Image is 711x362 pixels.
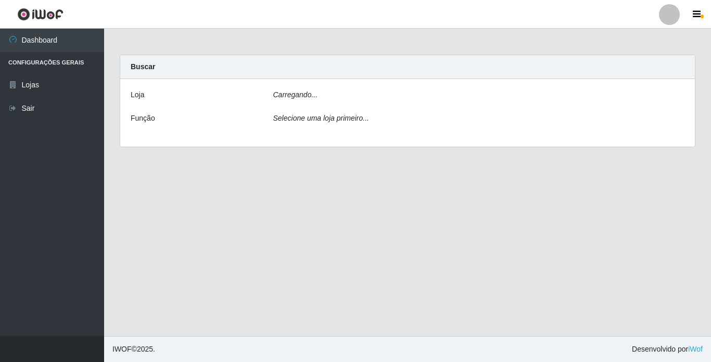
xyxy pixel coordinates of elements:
[131,89,144,100] label: Loja
[112,344,155,355] span: © 2025 .
[131,62,155,71] strong: Buscar
[17,8,64,21] img: CoreUI Logo
[688,345,703,353] a: iWof
[273,90,318,99] i: Carregando...
[112,345,132,353] span: IWOF
[632,344,703,355] span: Desenvolvido por
[131,113,155,124] label: Função
[273,114,369,122] i: Selecione uma loja primeiro...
